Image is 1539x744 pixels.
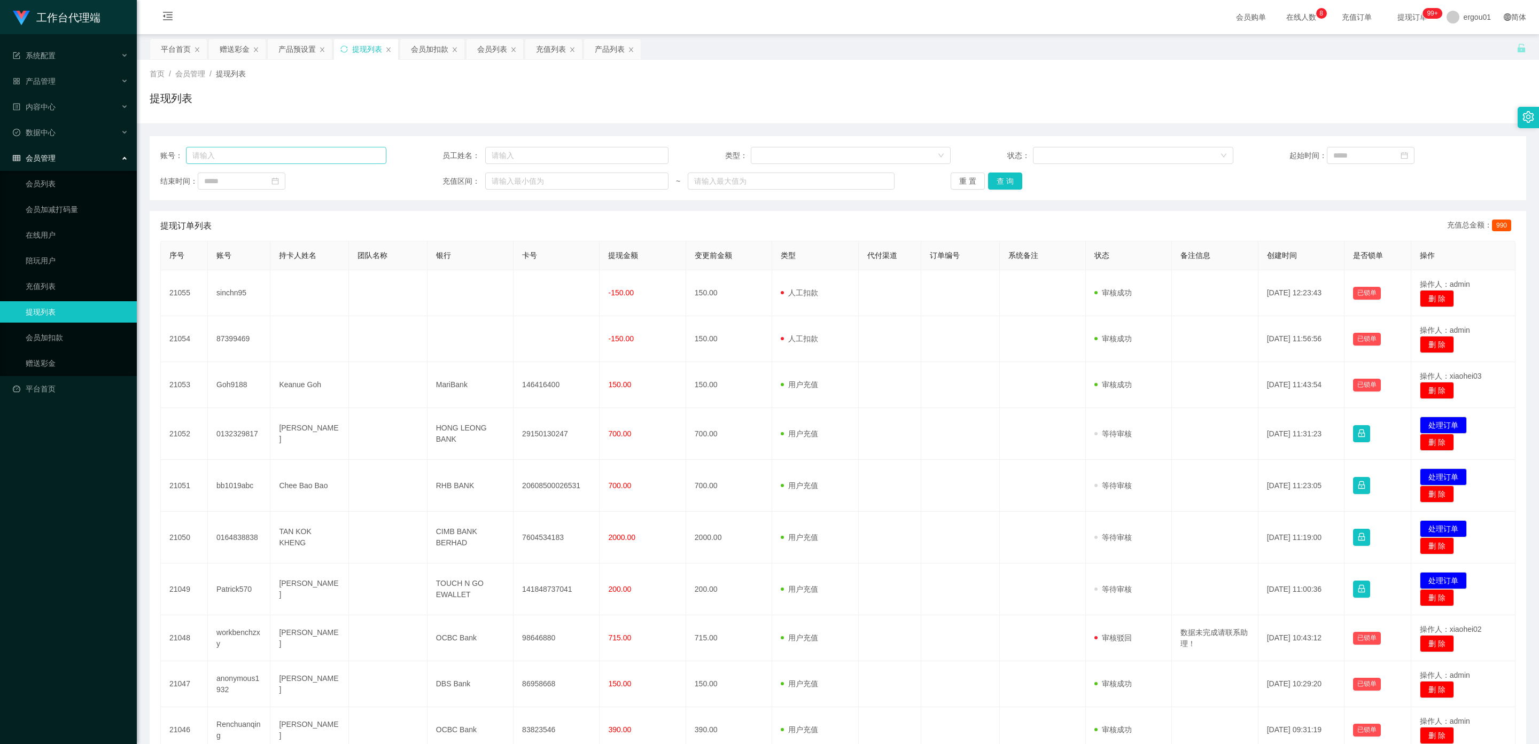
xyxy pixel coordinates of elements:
div: 充值列表 [536,39,566,59]
span: 等待审核 [1094,481,1132,490]
td: 21051 [161,460,208,512]
span: 账号 [216,251,231,260]
button: 处理订单 [1420,572,1467,589]
td: 700.00 [686,460,772,512]
i: 图标: appstore-o [13,77,20,85]
span: 代付渠道 [867,251,897,260]
span: 操作 [1420,251,1435,260]
td: 715.00 [686,615,772,661]
td: 200.00 [686,563,772,615]
td: 21053 [161,362,208,408]
td: bb1019abc [208,460,270,512]
span: 审核成功 [1094,288,1132,297]
a: 工作台代理端 [13,13,100,21]
span: 审核驳回 [1094,633,1132,642]
td: 98646880 [514,615,600,661]
td: 29150130247 [514,408,600,460]
td: anonymous1932 [208,661,270,707]
span: 用户充值 [781,725,818,734]
i: 图标: profile [13,103,20,111]
td: [PERSON_NAME] [270,563,349,615]
i: 图标: close [569,46,576,53]
span: 提现列表 [216,69,246,78]
span: 备注信息 [1180,251,1210,260]
i: 图标: calendar [271,177,279,185]
i: 图标: menu-fold [150,1,186,35]
span: 用户充值 [781,429,818,438]
span: 用户充值 [781,533,818,542]
td: [PERSON_NAME] [270,661,349,707]
td: 7604534183 [514,512,600,563]
td: 21055 [161,270,208,316]
i: 图标: close [319,46,325,53]
span: 700.00 [608,429,631,438]
span: 创建时间 [1267,251,1297,260]
td: CIMB BANK BERHAD [428,512,514,563]
span: 充值区间： [442,176,485,187]
button: 图标: lock [1353,529,1370,546]
span: 等待审核 [1094,533,1132,542]
td: 21050 [161,512,208,563]
a: 会员列表 [26,173,128,194]
input: 请输入最大值为 [688,173,894,190]
td: 150.00 [686,316,772,362]
button: 处理订单 [1420,417,1467,434]
div: 产品列表 [595,39,625,59]
td: 21052 [161,408,208,460]
button: 处理订单 [1420,520,1467,537]
span: 变更前金额 [695,251,732,260]
input: 请输入最小值为 [485,173,669,190]
i: 图标: unlock [1517,43,1526,53]
td: [DATE] 10:43:12 [1258,615,1344,661]
span: 序号 [169,251,184,260]
td: TOUCH N GO EWALLET [428,563,514,615]
td: 21048 [161,615,208,661]
i: 图标: form [13,52,20,59]
span: 账号： [160,150,186,161]
span: 用户充值 [781,633,818,642]
span: 390.00 [608,725,631,734]
a: 会员加扣款 [26,327,128,348]
span: -150.00 [608,334,633,343]
button: 删 除 [1420,290,1454,307]
td: 146416400 [514,362,600,408]
span: 是否锁单 [1353,251,1383,260]
i: 图标: close [452,46,458,53]
span: 用户充值 [781,481,818,490]
button: 已锁单 [1353,287,1381,300]
a: 会员加减打码量 [26,199,128,220]
span: 2000.00 [608,533,635,542]
td: 2000.00 [686,512,772,563]
a: 图标: dashboard平台首页 [13,378,128,400]
span: -150.00 [608,288,633,297]
span: 内容中心 [13,103,56,111]
td: 数据未完成请联系助理！ [1172,615,1258,661]
td: [PERSON_NAME] [270,408,349,460]
span: 类型： [725,150,751,161]
span: 操作人：admin [1420,280,1470,288]
button: 已锁单 [1353,333,1381,346]
td: [DATE] 10:29:20 [1258,661,1344,707]
span: 操作人：admin [1420,326,1470,334]
td: 0164838838 [208,512,270,563]
span: 用户充值 [781,380,818,389]
div: 产品预设置 [278,39,316,59]
input: 请输入 [485,147,669,164]
div: 会员列表 [477,39,507,59]
i: 图标: setting [1522,111,1534,123]
td: [DATE] 11:00:36 [1258,563,1344,615]
td: DBS Bank [428,661,514,707]
span: 持卡人姓名 [279,251,316,260]
span: 会员管理 [175,69,205,78]
span: 订单编号 [930,251,960,260]
span: 结束时间： [160,176,198,187]
div: 提现列表 [352,39,382,59]
div: 赠送彩金 [220,39,250,59]
span: 会员管理 [13,154,56,162]
button: 图标: lock [1353,425,1370,442]
button: 已锁单 [1353,379,1381,391]
span: 操作人：admin [1420,717,1470,725]
td: [DATE] 11:56:56 [1258,316,1344,362]
i: 图标: close [510,46,517,53]
button: 处理订单 [1420,468,1467,485]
